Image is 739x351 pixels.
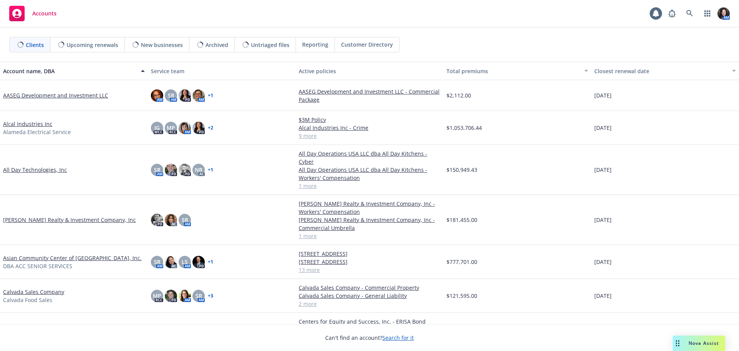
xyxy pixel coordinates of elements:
a: + 3 [208,294,213,298]
span: Calvada Food Sales [3,296,52,304]
span: [DATE] [594,124,612,132]
img: photo [165,214,177,226]
span: [DATE] [594,292,612,300]
a: All Day Technologies, Inc [3,166,67,174]
a: + 1 [208,260,213,264]
a: [PERSON_NAME] Realty & Investment Company, Inc - Workers' Compensation [299,200,440,216]
span: MP [153,292,161,300]
a: 13 more [299,266,440,274]
span: SR [182,216,188,224]
span: Can't find an account? [325,334,414,342]
div: Service team [151,67,293,75]
img: photo [165,164,177,176]
button: Total premiums [443,62,591,80]
span: [DATE] [594,216,612,224]
a: + 2 [208,126,213,130]
div: Account name, DBA [3,67,136,75]
span: Untriaged files [251,41,289,49]
span: Archived [206,41,228,49]
button: Closest renewal date [591,62,739,80]
a: Search for it [382,334,414,341]
a: Calvada Sales Company - General Liability [299,292,440,300]
span: Nova Assist [689,340,719,346]
img: photo [151,214,163,226]
a: 1 more [299,182,440,190]
div: Closest renewal date [594,67,727,75]
span: MP [167,124,175,132]
span: Accounts [32,10,57,17]
span: JG [154,124,160,132]
img: photo [179,164,191,176]
a: AASEG Development and Investment LLC [3,91,108,99]
a: Centers for Equity and Success, Inc. - ERISA Bond [299,317,440,326]
span: [DATE] [594,258,612,266]
span: Alameda Electrical Service [3,128,71,136]
span: [DATE] [594,91,612,99]
a: Search [682,6,697,21]
span: $2,112.00 [446,91,471,99]
a: 1 more [299,232,440,240]
a: All Day Operations USA LLC dba All Day Kitchens - Workers' Compensation [299,166,440,182]
div: Total premiums [446,67,580,75]
a: + 1 [208,168,213,172]
a: AASEG Development and Investment LLC - Commercial Package [299,87,440,104]
a: Alcal Industries Inc - Crime [299,124,440,132]
img: photo [192,122,205,134]
span: Reporting [302,40,328,49]
a: Alcal Industries Inc [3,120,52,128]
img: photo [192,256,205,268]
a: All Day Operations USA LLC dba All Day Kitchens - Cyber [299,149,440,166]
a: Switch app [700,6,715,21]
span: New businesses [141,41,183,49]
button: Nova Assist [673,336,725,351]
button: Active policies [296,62,443,80]
a: [PERSON_NAME] Realty & Investment Company, Inc [3,216,136,224]
span: $150,949.43 [446,166,477,174]
span: $1,053,706.44 [446,124,482,132]
a: [PERSON_NAME] Realty & Investment Company, Inc - Commercial Umbrella [299,216,440,232]
span: SR [154,258,161,266]
img: photo [717,7,730,20]
span: LS [182,258,188,266]
span: Customer Directory [341,40,393,49]
a: + 1 [208,93,213,98]
a: 2 more [299,300,440,308]
div: Drag to move [673,336,682,351]
span: SR [168,91,174,99]
span: $181,455.00 [446,216,477,224]
span: $121,595.00 [446,292,477,300]
span: NR [195,166,202,174]
a: Asian Community Center of [GEOGRAPHIC_DATA], Inc. [3,254,142,262]
a: Calvada Sales Company [3,288,64,296]
img: photo [165,290,177,302]
span: Clients [26,41,44,49]
img: photo [165,256,177,268]
a: 9 more [299,132,440,140]
a: $3M Policy [299,116,440,124]
span: SR [154,166,161,174]
a: Calvada Sales Company - Commercial Property [299,284,440,292]
a: [STREET_ADDRESS] [299,250,440,258]
img: photo [179,122,191,134]
span: Upcoming renewals [67,41,118,49]
span: SR [196,292,202,300]
span: [DATE] [594,166,612,174]
a: Report a Bug [664,6,680,21]
div: Active policies [299,67,440,75]
span: $777,701.00 [446,258,477,266]
img: photo [192,89,205,102]
img: photo [179,89,191,102]
span: DBA ACC SENIOR SERVICES [3,262,72,270]
a: [STREET_ADDRESS] [299,258,440,266]
img: photo [151,89,163,102]
button: Service team [148,62,296,80]
a: Accounts [6,3,60,24]
img: photo [179,290,191,302]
